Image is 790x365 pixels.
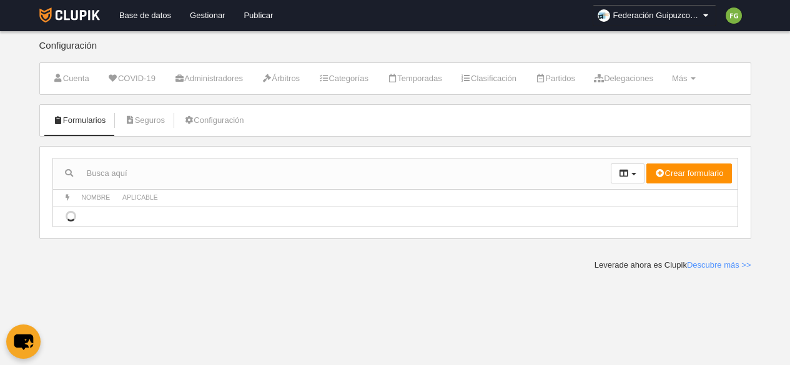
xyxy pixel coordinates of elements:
a: Árbitros [255,69,307,88]
a: Seguros [117,111,172,130]
input: Busca aquí [53,164,611,183]
a: Configuración [177,111,250,130]
a: Delegaciones [587,69,660,88]
button: chat-button [6,324,41,359]
a: Categorías [312,69,375,88]
img: Oa9FKPTX8wTZ.30x30.jpg [598,9,610,22]
a: Descubre más >> [687,260,751,270]
a: Cuenta [46,69,96,88]
div: Configuración [39,41,751,62]
img: Clupik [39,7,100,22]
a: Federación Guipuzcoana de Voleibol [593,5,716,26]
span: Aplicable [122,194,158,201]
span: Federación Guipuzcoana de Voleibol [613,9,701,22]
a: Partidos [528,69,582,88]
span: Nombre [82,194,111,201]
a: COVID-19 [101,69,162,88]
button: Crear formulario [646,163,731,183]
span: Más [672,74,688,83]
a: Clasificación [454,69,523,88]
div: Leverade ahora es Clupik [595,260,751,271]
a: Temporadas [380,69,449,88]
img: c2l6ZT0zMHgzMCZmcz05JnRleHQ9RkcmYmc9N2NiMzQy.png [726,7,742,24]
a: Administradores [167,69,250,88]
a: Formularios [46,111,113,130]
a: Más [665,69,703,88]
